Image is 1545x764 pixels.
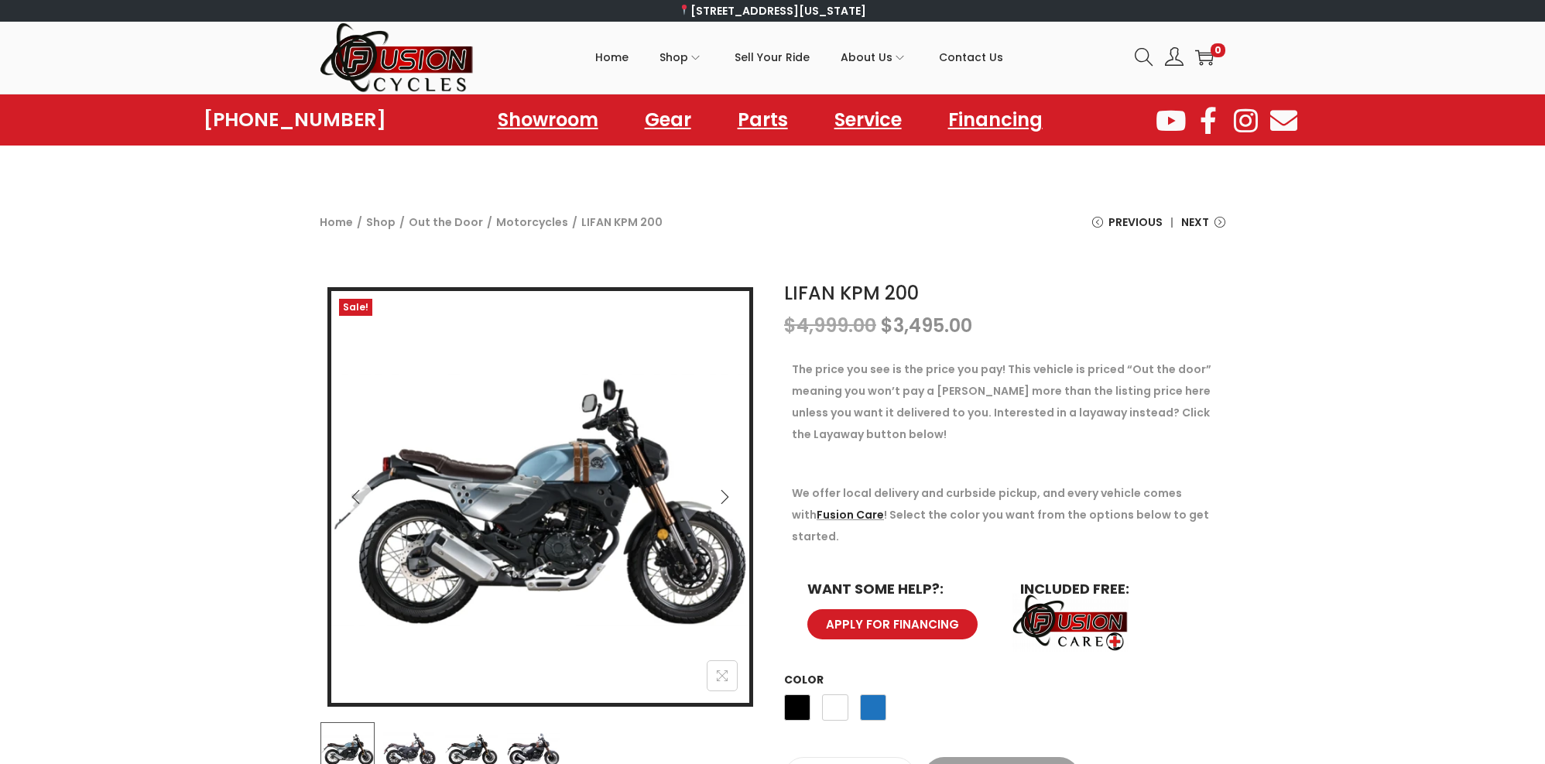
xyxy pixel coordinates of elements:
a: Fusion Care [817,507,884,522]
a: About Us [841,22,908,92]
nav: Menu [482,102,1058,138]
a: [PHONE_NUMBER] [204,109,386,131]
span: / [572,211,577,233]
nav: Primary navigation [474,22,1123,92]
img: 📍 [679,5,690,15]
a: Home [595,22,629,92]
span: Next [1181,211,1209,233]
a: Financing [933,102,1058,138]
span: / [399,211,405,233]
a: 0 [1195,48,1214,67]
a: Gear [629,102,707,138]
span: Previous [1108,211,1163,233]
a: Contact Us [939,22,1003,92]
h6: WANT SOME HELP?: [807,582,989,596]
a: Parts [722,102,803,138]
span: LIFAN KPM 200 [581,211,663,233]
span: / [357,211,362,233]
span: / [487,211,492,233]
p: The price you see is the price you pay! This vehicle is priced “Out the door” meaning you won’t p... [792,358,1218,445]
span: APPLY FOR FINANCING [826,618,959,630]
span: Home [595,38,629,77]
span: Contact Us [939,38,1003,77]
a: Sell Your Ride [735,22,810,92]
p: We offer local delivery and curbside pickup, and every vehicle comes with ! Select the color you ... [792,482,1218,547]
a: Next [1181,211,1225,245]
a: APPLY FOR FINANCING [807,609,978,639]
a: [STREET_ADDRESS][US_STATE] [679,3,867,19]
a: Motorcycles [496,214,568,230]
a: Out the Door [409,214,483,230]
img: Woostify retina logo [320,22,474,94]
span: $ [784,313,796,338]
span: Shop [659,38,688,77]
img: LIFAN KPM 200 [331,291,749,709]
span: Sell Your Ride [735,38,810,77]
button: Next [707,480,742,514]
a: Shop [366,214,396,230]
h6: INCLUDED FREE: [1020,582,1202,596]
a: Showroom [482,102,614,138]
a: Service [819,102,917,138]
a: Previous [1092,211,1163,245]
span: $ [881,313,893,338]
span: About Us [841,38,892,77]
a: Shop [659,22,704,92]
bdi: 4,999.00 [784,313,876,338]
button: Previous [339,480,373,514]
bdi: 3,495.00 [881,313,972,338]
label: Color [784,672,824,687]
a: Home [320,214,353,230]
